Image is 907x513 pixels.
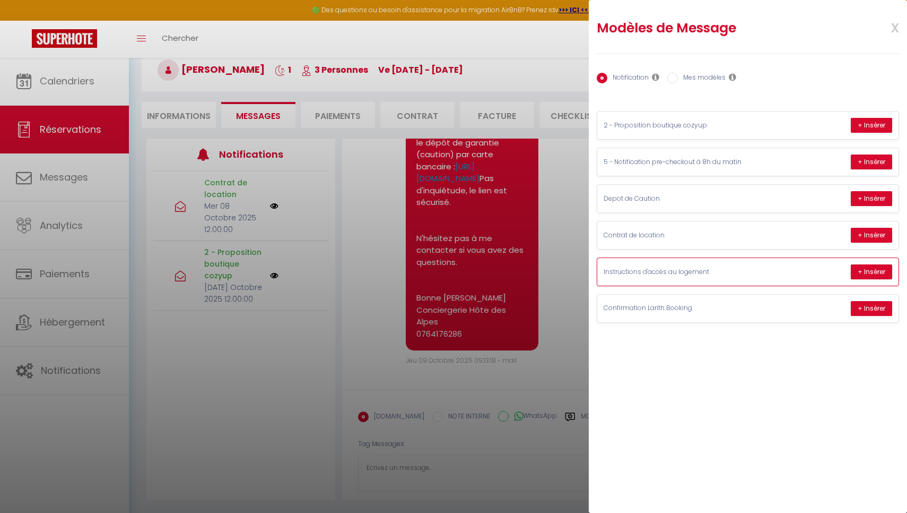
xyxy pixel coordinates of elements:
[729,73,736,81] i: Les modèles généraux sont visibles par vous et votre équipe
[604,303,763,313] p: Confirmation Larith Booking
[604,157,763,167] p: 5 - Notification pre-checkout à 8h du matin
[866,14,899,39] span: x
[597,20,844,37] h2: Modèles de Message
[604,194,763,204] p: Depot de Caution
[604,267,763,277] p: Instructions d'accès au logement
[604,121,763,131] p: 2 - Proposition boutique cozyup
[851,191,892,206] button: + Insérer
[607,73,649,84] label: Notification
[678,73,726,84] label: Mes modèles
[851,118,892,133] button: + Insérer
[851,264,892,279] button: + Insérer
[851,155,892,169] button: + Insérer
[851,301,892,316] button: + Insérer
[604,230,763,241] p: Contrat de location
[851,228,892,243] button: + Insérer
[652,73,659,81] i: Les notifications sont visibles par toi et ton équipe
